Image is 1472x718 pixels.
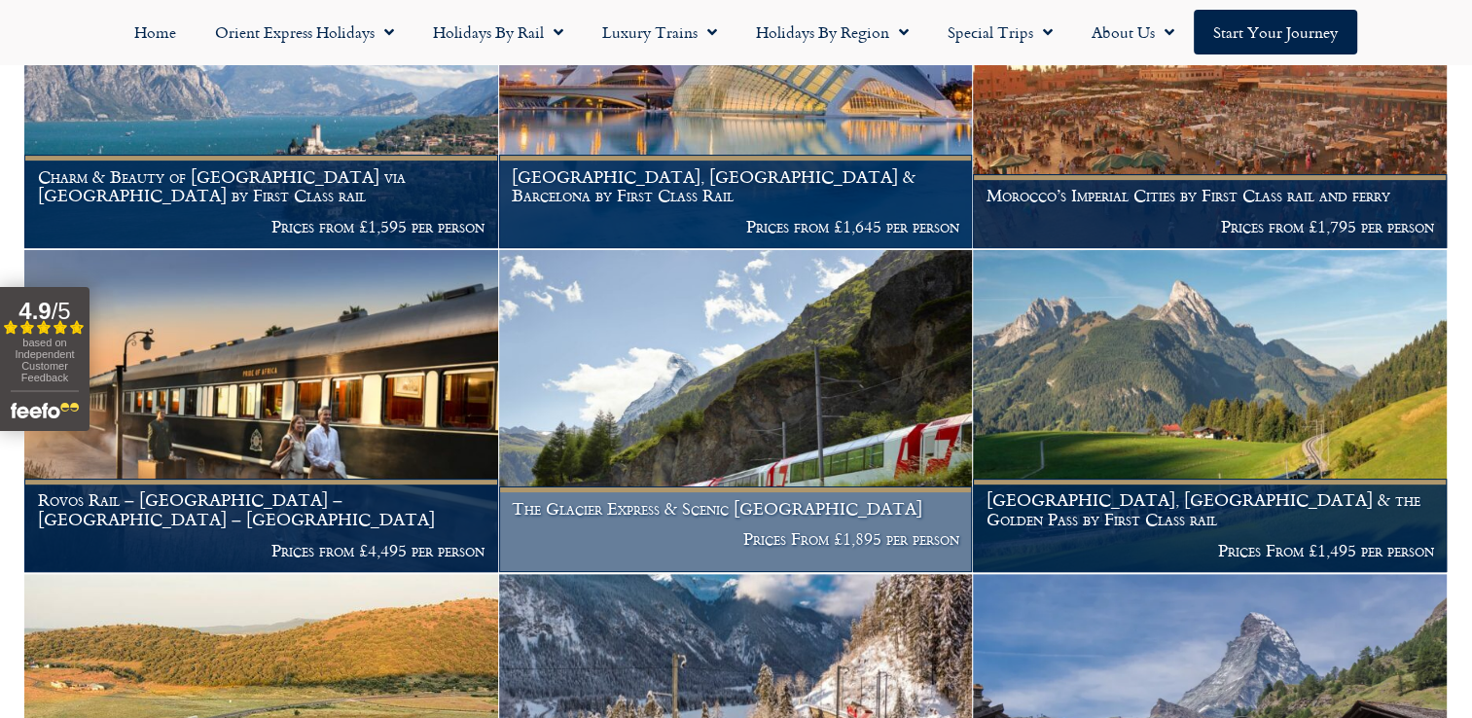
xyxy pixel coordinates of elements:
[987,217,1434,236] p: Prices from £1,795 per person
[38,217,485,236] p: Prices from £1,595 per person
[583,10,736,54] a: Luxury Trains
[512,217,959,236] p: Prices from £1,645 per person
[987,541,1434,560] p: Prices From £1,495 per person
[10,10,1462,54] nav: Menu
[38,541,485,560] p: Prices from £4,495 per person
[24,250,499,573] a: Rovos Rail – [GEOGRAPHIC_DATA] – [GEOGRAPHIC_DATA] – [GEOGRAPHIC_DATA] Prices from £4,495 per person
[413,10,583,54] a: Holidays by Rail
[1072,10,1194,54] a: About Us
[512,499,959,519] h1: The Glacier Express & Scenic [GEOGRAPHIC_DATA]
[987,490,1434,528] h1: [GEOGRAPHIC_DATA], [GEOGRAPHIC_DATA] & the Golden Pass by First Class rail
[987,186,1434,205] h1: Morocco’s Imperial Cities by First Class rail and ferry
[1194,10,1357,54] a: Start your Journey
[38,490,485,528] h1: Rovos Rail – [GEOGRAPHIC_DATA] – [GEOGRAPHIC_DATA] – [GEOGRAPHIC_DATA]
[736,10,928,54] a: Holidays by Region
[499,250,974,573] a: The Glacier Express & Scenic [GEOGRAPHIC_DATA] Prices From £1,895 per person
[928,10,1072,54] a: Special Trips
[973,250,1448,573] a: [GEOGRAPHIC_DATA], [GEOGRAPHIC_DATA] & the Golden Pass by First Class rail Prices From £1,495 per...
[196,10,413,54] a: Orient Express Holidays
[115,10,196,54] a: Home
[38,167,485,205] h1: Charm & Beauty of [GEOGRAPHIC_DATA] via [GEOGRAPHIC_DATA] by First Class rail
[512,529,959,549] p: Prices From £1,895 per person
[24,250,498,572] img: Pride Of Africa Train Holiday
[512,167,959,205] h1: [GEOGRAPHIC_DATA], [GEOGRAPHIC_DATA] & Barcelona by First Class Rail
